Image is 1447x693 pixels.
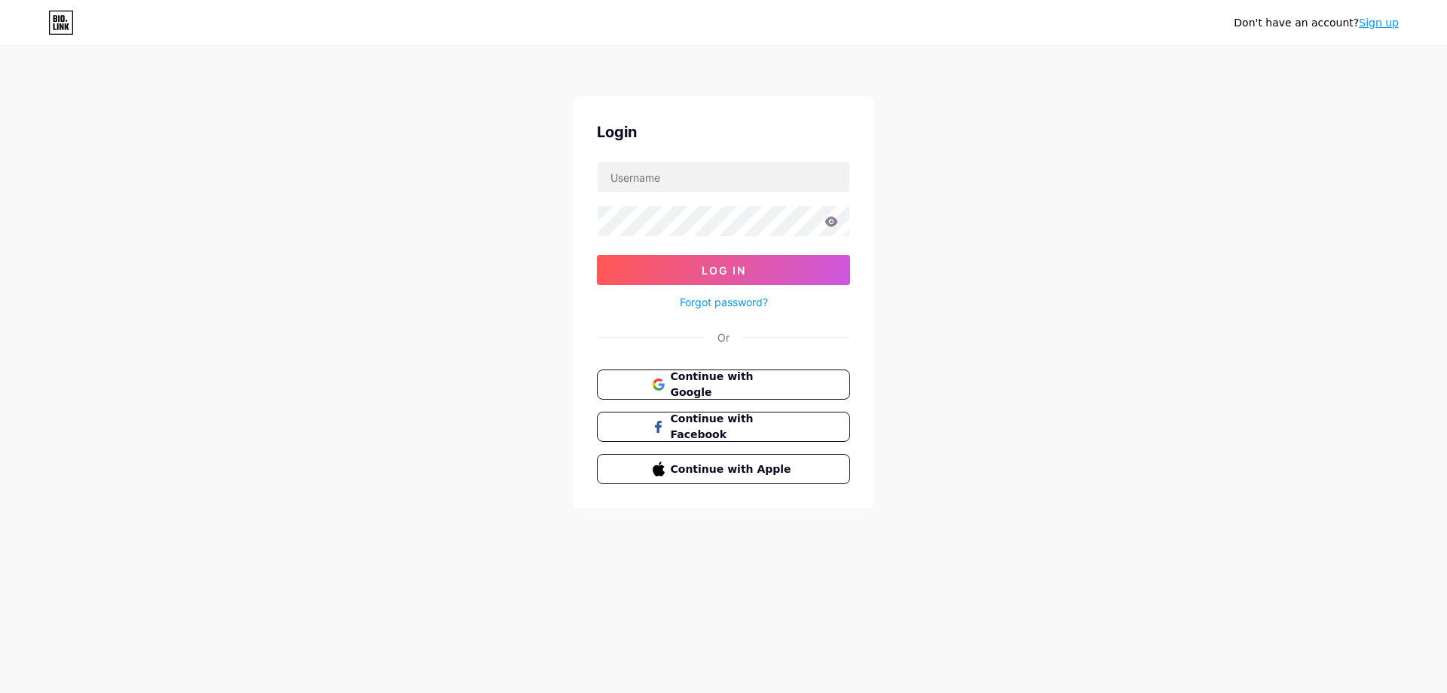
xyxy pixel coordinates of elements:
[702,264,746,277] span: Log In
[597,454,850,484] button: Continue with Apple
[597,255,850,285] button: Log In
[680,294,768,310] a: Forgot password?
[1234,15,1399,31] div: Don't have an account?
[597,412,850,442] button: Continue with Facebook
[597,369,850,400] button: Continue with Google
[598,162,849,192] input: Username
[671,369,795,400] span: Continue with Google
[1359,17,1399,29] a: Sign up
[717,330,730,345] div: Or
[597,121,850,143] div: Login
[671,461,795,477] span: Continue with Apple
[671,411,795,443] span: Continue with Facebook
